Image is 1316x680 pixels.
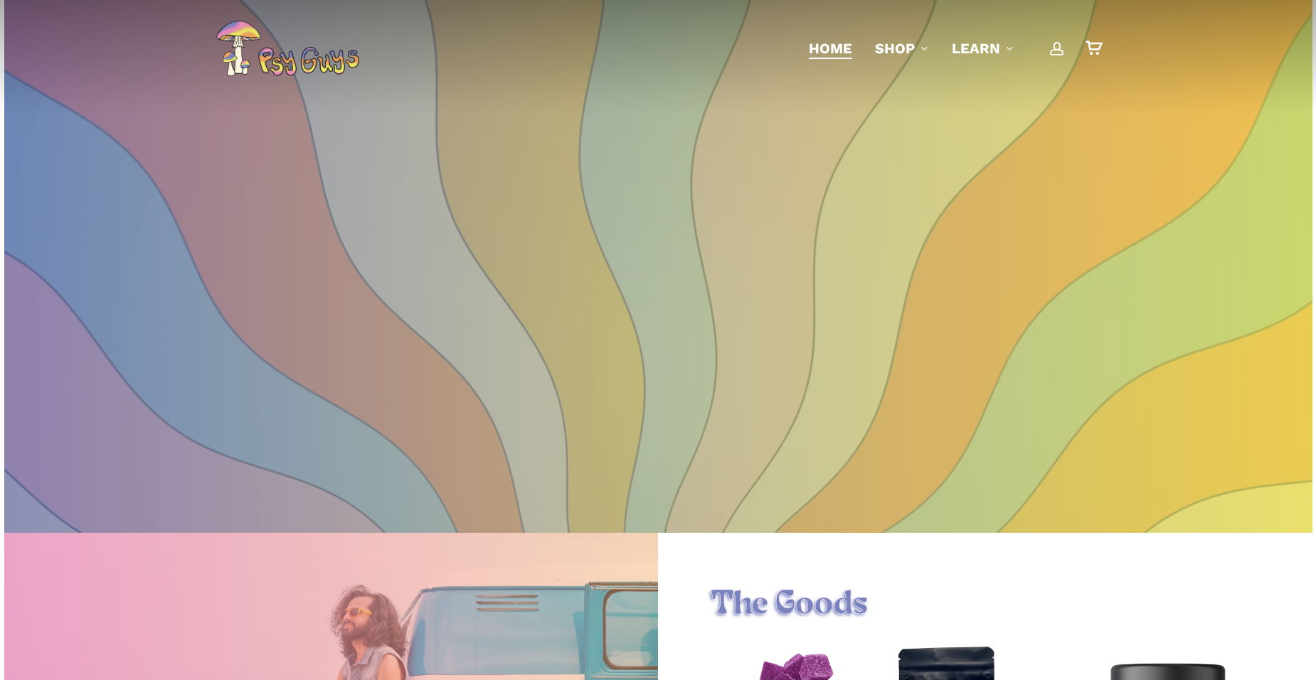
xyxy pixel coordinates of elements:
[875,38,929,58] a: Shop
[216,20,359,77] img: PsyGuys
[875,40,915,57] span: Shop
[952,40,1000,57] span: Learn
[952,38,1014,58] a: Learn
[809,38,852,58] a: Home
[809,40,852,57] span: Home
[711,585,1260,625] h1: The Goods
